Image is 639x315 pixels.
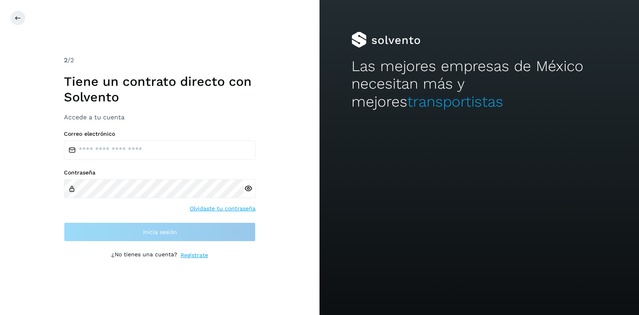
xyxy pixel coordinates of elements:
label: Correo electrónico [64,131,256,137]
span: 2 [64,56,67,64]
div: /2 [64,55,256,65]
h1: Tiene un contrato directo con Solvento [64,74,256,105]
a: Regístrate [181,251,208,260]
p: ¿No tienes una cuenta? [111,251,177,260]
a: Olvidaste tu contraseña [190,204,256,213]
span: transportistas [407,93,503,110]
label: Contraseña [64,169,256,176]
h3: Accede a tu cuenta [64,113,256,121]
h2: Las mejores empresas de México necesitan más y mejores [351,57,607,111]
span: Inicia sesión [143,229,177,235]
button: Inicia sesión [64,222,256,242]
